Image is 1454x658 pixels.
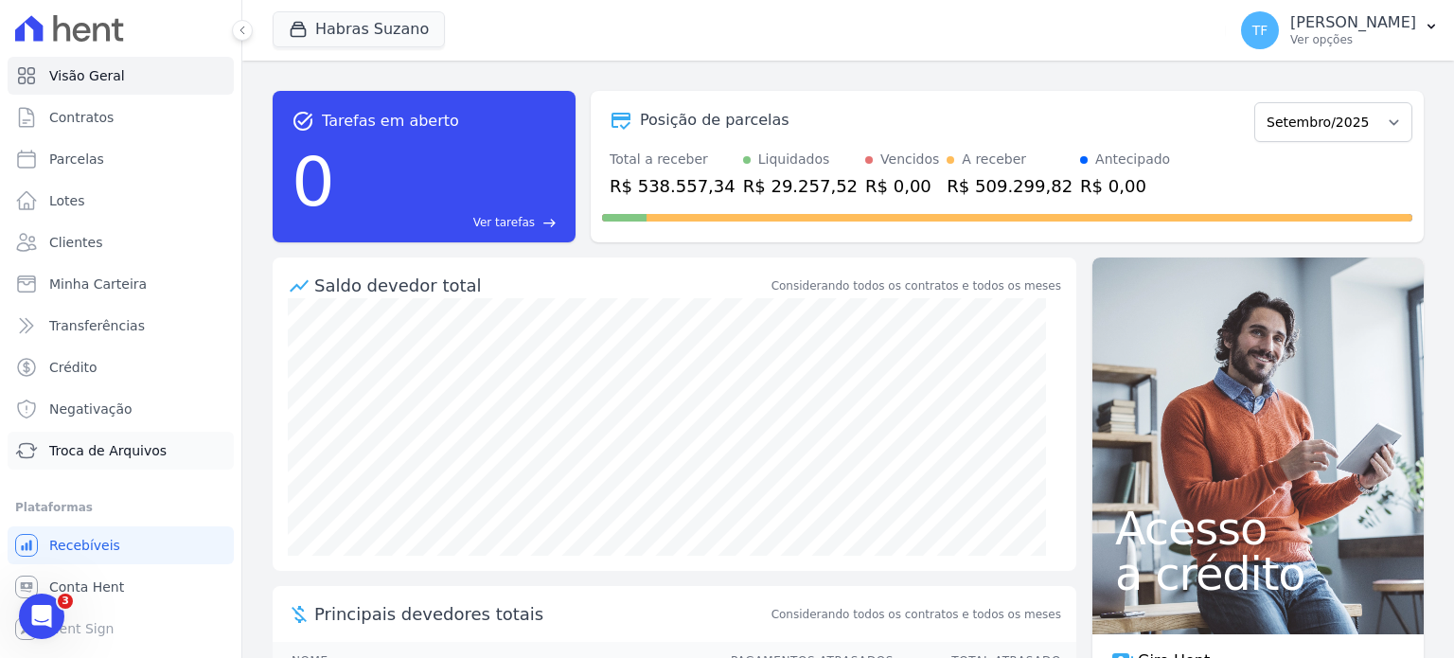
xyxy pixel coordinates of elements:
span: Recebíveis [49,536,120,555]
a: Crédito [8,348,234,386]
a: Visão Geral [8,57,234,95]
a: Lotes [8,182,234,220]
a: Ver tarefas east [343,214,557,231]
div: R$ 509.299,82 [947,173,1073,199]
a: Negativação [8,390,234,428]
div: A receber [962,150,1026,169]
span: Parcelas [49,150,104,169]
span: 3 [58,594,73,609]
span: Clientes [49,233,102,252]
div: Saldo devedor total [314,273,768,298]
span: Ver tarefas [473,214,535,231]
span: Troca de Arquivos [49,441,167,460]
span: Considerando todos os contratos e todos os meses [771,606,1061,623]
span: task_alt [292,110,314,133]
div: R$ 0,00 [865,173,939,199]
button: TF [PERSON_NAME] Ver opções [1226,4,1454,57]
span: Crédito [49,358,98,377]
button: Habras Suzano [273,11,445,47]
span: east [542,216,557,230]
div: Liquidados [758,150,830,169]
div: Vencidos [880,150,939,169]
iframe: Intercom live chat [19,594,64,639]
span: Acesso [1115,506,1401,551]
span: Transferências [49,316,145,335]
span: Conta Hent [49,578,124,596]
span: Contratos [49,108,114,127]
a: Parcelas [8,140,234,178]
span: TF [1252,24,1268,37]
div: 0 [292,133,335,231]
div: R$ 538.557,34 [610,173,736,199]
div: R$ 0,00 [1080,173,1170,199]
div: Considerando todos os contratos e todos os meses [771,277,1061,294]
div: Plataformas [15,496,226,519]
a: Minha Carteira [8,265,234,303]
span: a crédito [1115,551,1401,596]
span: Minha Carteira [49,275,147,293]
a: Contratos [8,98,234,136]
div: R$ 29.257,52 [743,173,858,199]
p: [PERSON_NAME] [1290,13,1416,32]
a: Clientes [8,223,234,261]
span: Tarefas em aberto [322,110,459,133]
a: Troca de Arquivos [8,432,234,470]
div: Antecipado [1095,150,1170,169]
div: Posição de parcelas [640,109,789,132]
a: Conta Hent [8,568,234,606]
div: Total a receber [610,150,736,169]
a: Recebíveis [8,526,234,564]
a: Transferências [8,307,234,345]
span: Visão Geral [49,66,125,85]
span: Negativação [49,400,133,418]
span: Lotes [49,191,85,210]
span: Principais devedores totais [314,601,768,627]
p: Ver opções [1290,32,1416,47]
